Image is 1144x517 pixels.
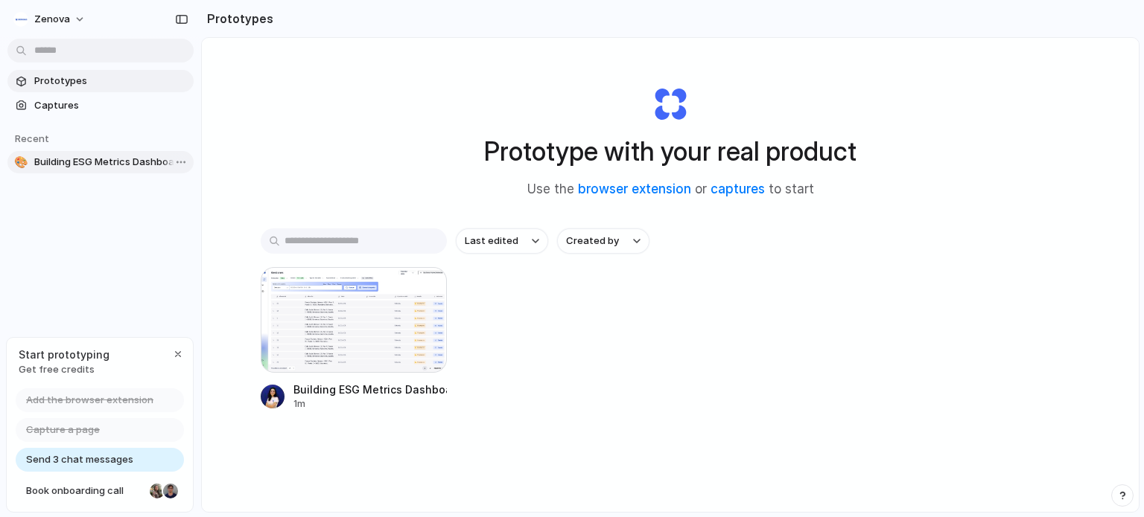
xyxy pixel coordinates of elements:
button: Last edited [456,228,548,254]
div: 🎨 [13,155,28,170]
span: Use the or to start [527,180,814,199]
span: Last edited [465,234,518,248]
button: Zenova [7,7,93,31]
a: Building ESG Metrics DashboardBuilding ESG Metrics Dashboard1m [261,267,447,411]
a: 🎨Building ESG Metrics Dashboard [7,151,194,173]
div: Building ESG Metrics Dashboard [293,382,447,397]
span: Recent [15,132,49,144]
span: Add the browser extension [26,393,153,408]
span: Captures [34,98,188,113]
span: Send 3 chat messages [26,452,133,467]
a: Book onboarding call [16,479,184,503]
span: Get free credits [19,362,109,377]
h1: Prototype with your real product [484,132,857,171]
span: Created by [566,234,619,248]
h2: Prototypes [201,10,273,28]
span: Zenova [34,12,70,27]
a: Prototypes [7,70,194,92]
div: Christian Iacullo [162,482,179,500]
button: Created by [557,228,649,254]
a: browser extension [578,182,691,196]
span: Building ESG Metrics Dashboard [34,155,188,170]
div: 1m [293,397,447,411]
a: Captures [7,94,194,117]
span: Capture a page [26,423,100,437]
div: Nicole Kubica [148,482,166,500]
span: Prototypes [34,74,188,89]
span: Book onboarding call [26,484,144,498]
span: Start prototyping [19,347,109,362]
a: captures [711,182,765,196]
